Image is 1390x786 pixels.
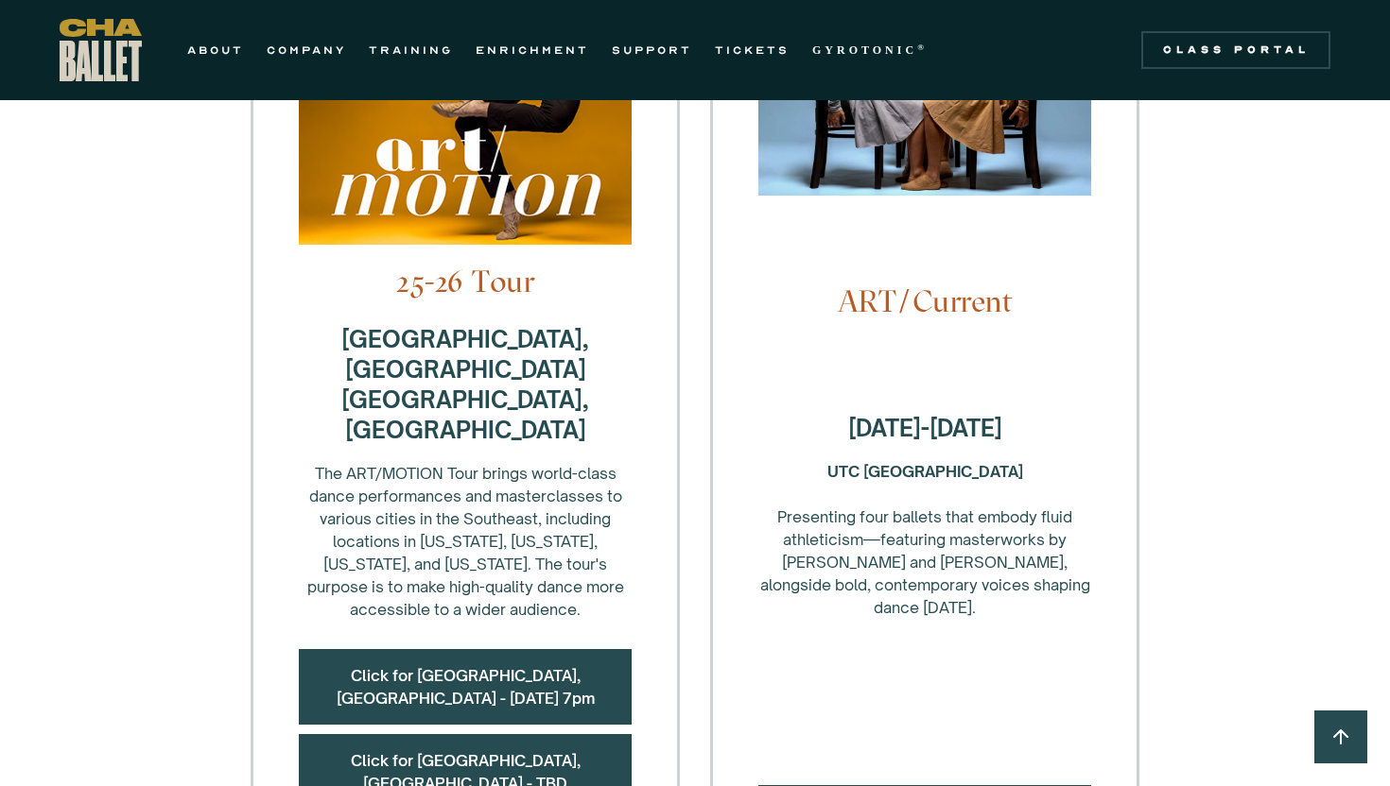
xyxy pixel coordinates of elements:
[299,264,632,299] h4: 25-26 Tour
[758,460,1091,619] div: Presenting four ballets that embody fluid athleticism—featuring masterworks by [PERSON_NAME] and ...
[812,39,928,61] a: GYROTONIC®
[337,666,595,708] a: Click for [GEOGRAPHIC_DATA], [GEOGRAPHIC_DATA] - [DATE] 7pm
[60,19,142,81] a: home
[612,39,692,61] a: SUPPORT
[1153,43,1319,58] div: Class Portal
[715,39,790,61] a: TICKETS
[812,43,917,57] strong: GYROTONIC
[827,462,1023,481] strong: UTC [GEOGRAPHIC_DATA] ‍
[299,462,632,621] div: The ART/MOTION Tour brings world-class dance performances and masterclasses to various cities in ...
[267,39,346,61] a: COMPANY
[341,325,589,444] strong: [GEOGRAPHIC_DATA], [GEOGRAPHIC_DATA] [GEOGRAPHIC_DATA], [GEOGRAPHIC_DATA]
[476,39,589,61] a: ENRICHMENT
[758,283,1091,319] h4: ART/Current
[187,39,244,61] a: ABOUT
[1141,31,1330,69] a: Class Portal
[848,414,1002,442] strong: [DATE]-[DATE]
[917,43,928,52] sup: ®
[369,39,453,61] a: TRAINING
